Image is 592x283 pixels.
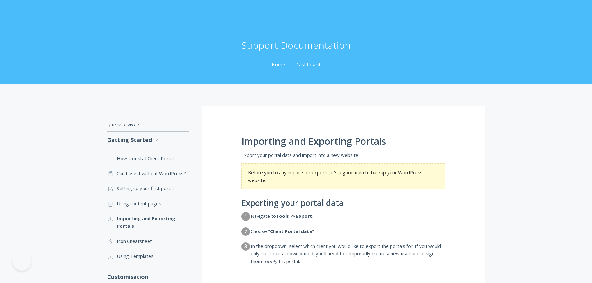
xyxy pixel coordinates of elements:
[241,212,250,221] dt: 1
[268,258,277,264] em: only
[294,62,322,67] a: Dashboard
[251,227,445,241] dd: Choose " "
[241,151,445,159] p: Export your portal data and import into a new website
[107,196,189,211] a: Using content pages
[241,242,250,251] dt: 3
[107,132,189,148] a: Getting Started
[107,181,189,196] a: Setting up your first portal
[270,228,312,234] strong: Client Portal data
[107,151,189,166] a: How to install Client Portal
[12,252,31,271] iframe: Toggle Customer Support
[270,62,287,67] a: Home
[107,211,189,234] a: Importing and Exporting Portals
[276,213,312,219] strong: Tools -> Export
[107,119,189,132] a: Back to Project
[107,234,189,249] a: Icon Cheatsheet
[107,166,189,181] a: Can I use it without WordPress?
[241,199,445,208] h2: Exporting your portal data
[241,163,445,189] section: Before you to any imports or exports, it's a good idea to backup your WordPress website.
[241,227,250,236] dt: 2
[107,249,189,263] a: Using Templates
[241,136,445,147] h1: Importing and Exporting Portals
[251,212,445,226] dd: Navigate to .
[241,39,351,52] h1: Support Documentation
